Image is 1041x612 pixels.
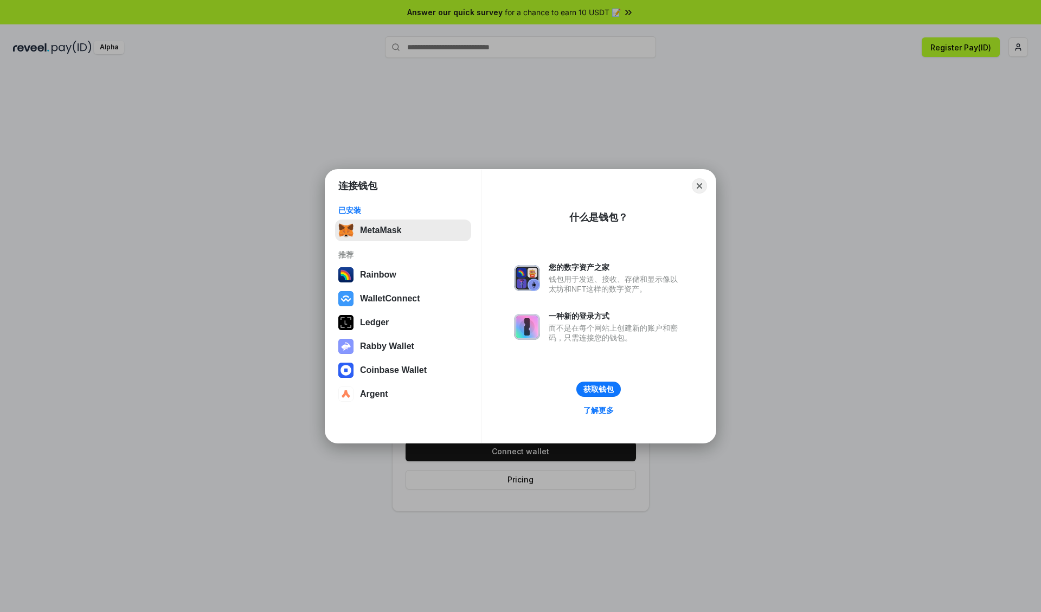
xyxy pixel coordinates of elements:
[335,383,471,405] button: Argent
[360,318,389,327] div: Ledger
[338,291,354,306] img: svg+xml,%3Csvg%20width%3D%2228%22%20height%3D%2228%22%20viewBox%3D%220%200%2028%2028%22%20fill%3D...
[569,211,628,224] div: 什么是钱包？
[335,264,471,286] button: Rainbow
[692,178,707,194] button: Close
[549,323,683,343] div: 而不是在每个网站上创建新的账户和密码，只需连接您的钱包。
[360,270,396,280] div: Rainbow
[549,262,683,272] div: 您的数字资产之家
[549,274,683,294] div: 钱包用于发送、接收、存储和显示像以太坊和NFT这样的数字资产。
[335,336,471,357] button: Rabby Wallet
[360,389,388,399] div: Argent
[338,179,377,192] h1: 连接钱包
[338,363,354,378] img: svg+xml,%3Csvg%20width%3D%2228%22%20height%3D%2228%22%20viewBox%3D%220%200%2028%2028%22%20fill%3D...
[360,226,401,235] div: MetaMask
[549,311,683,321] div: 一种新的登录方式
[583,384,614,394] div: 获取钱包
[360,294,420,304] div: WalletConnect
[335,359,471,381] button: Coinbase Wallet
[514,314,540,340] img: svg+xml,%3Csvg%20xmlns%3D%22http%3A%2F%2Fwww.w3.org%2F2000%2Fsvg%22%20fill%3D%22none%22%20viewBox...
[335,288,471,310] button: WalletConnect
[360,365,427,375] div: Coinbase Wallet
[338,223,354,238] img: svg+xml,%3Csvg%20fill%3D%22none%22%20height%3D%2233%22%20viewBox%3D%220%200%2035%2033%22%20width%...
[338,386,354,402] img: svg+xml,%3Csvg%20width%3D%2228%22%20height%3D%2228%22%20viewBox%3D%220%200%2028%2028%22%20fill%3D...
[360,342,414,351] div: Rabby Wallet
[338,339,354,354] img: svg+xml,%3Csvg%20xmlns%3D%22http%3A%2F%2Fwww.w3.org%2F2000%2Fsvg%22%20fill%3D%22none%22%20viewBox...
[338,205,468,215] div: 已安装
[514,265,540,291] img: svg+xml,%3Csvg%20xmlns%3D%22http%3A%2F%2Fwww.w3.org%2F2000%2Fsvg%22%20fill%3D%22none%22%20viewBox...
[335,312,471,333] button: Ledger
[576,382,621,397] button: 获取钱包
[338,250,468,260] div: 推荐
[338,315,354,330] img: svg+xml,%3Csvg%20xmlns%3D%22http%3A%2F%2Fwww.w3.org%2F2000%2Fsvg%22%20width%3D%2228%22%20height%3...
[583,405,614,415] div: 了解更多
[335,220,471,241] button: MetaMask
[577,403,620,417] a: 了解更多
[338,267,354,282] img: svg+xml,%3Csvg%20width%3D%22120%22%20height%3D%22120%22%20viewBox%3D%220%200%20120%20120%22%20fil...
